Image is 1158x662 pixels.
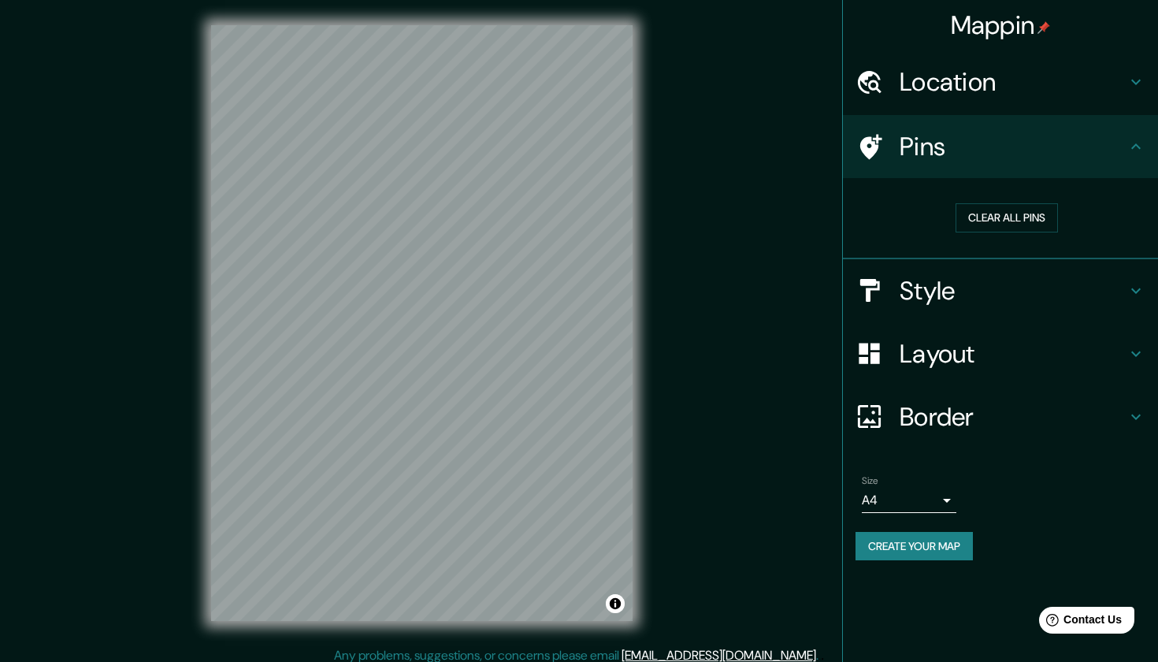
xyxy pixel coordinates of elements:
[951,9,1051,41] h4: Mappin
[843,259,1158,322] div: Style
[856,532,973,561] button: Create your map
[211,25,633,621] canvas: Map
[1018,601,1141,645] iframe: Help widget launcher
[862,474,878,487] label: Size
[900,131,1126,162] h4: Pins
[606,594,625,613] button: Toggle attribution
[843,322,1158,385] div: Layout
[1037,21,1050,34] img: pin-icon.png
[862,488,956,513] div: A4
[956,203,1058,232] button: Clear all pins
[900,338,1126,370] h4: Layout
[900,401,1126,433] h4: Border
[843,385,1158,448] div: Border
[900,275,1126,307] h4: Style
[843,50,1158,113] div: Location
[900,66,1126,98] h4: Location
[843,115,1158,178] div: Pins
